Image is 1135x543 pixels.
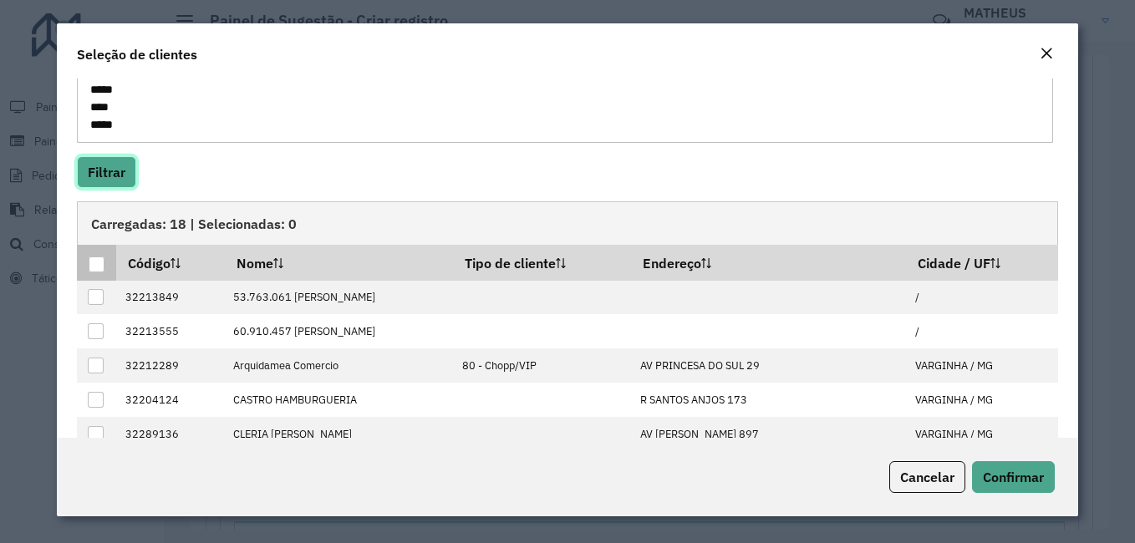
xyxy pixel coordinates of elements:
[983,469,1044,485] span: Confirmar
[225,417,454,451] td: CLERIA [PERSON_NAME]
[77,156,136,188] button: Filtrar
[116,383,225,417] td: 32204124
[906,383,1057,417] td: VARGINHA / MG
[453,348,631,383] td: 80 - Chopp/VIP
[116,314,225,348] td: 32213555
[116,417,225,451] td: 32289136
[1040,47,1053,60] em: Fechar
[631,245,906,280] th: Endereço
[906,314,1057,348] td: /
[1035,43,1058,65] button: Close
[225,281,454,315] td: 53.763.061 [PERSON_NAME]
[631,348,906,383] td: AV PRINCESA DO SUL 29
[225,314,454,348] td: 60.910.457 [PERSON_NAME]
[453,245,631,280] th: Tipo de cliente
[889,461,965,493] button: Cancelar
[116,348,225,383] td: 32212289
[906,245,1057,280] th: Cidade / UF
[77,201,1058,245] div: Carregadas: 18 | Selecionadas: 0
[906,281,1057,315] td: /
[225,383,454,417] td: CASTRO HAMBURGUERIA
[631,383,906,417] td: R SANTOS ANJOS 173
[972,461,1055,493] button: Confirmar
[225,348,454,383] td: Arquidamea Comercio
[116,245,225,280] th: Código
[116,281,225,315] td: 32213849
[225,245,454,280] th: Nome
[900,469,954,485] span: Cancelar
[77,44,197,64] h4: Seleção de clientes
[631,417,906,451] td: AV [PERSON_NAME] 897
[906,417,1057,451] td: VARGINHA / MG
[906,348,1057,383] td: VARGINHA / MG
